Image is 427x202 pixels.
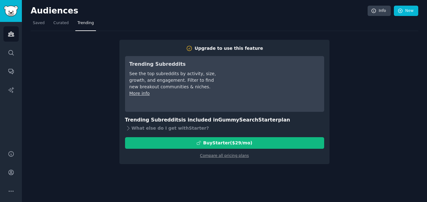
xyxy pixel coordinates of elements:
a: Saved [31,18,47,31]
div: Upgrade to use this feature [195,45,263,52]
h3: Trending Subreddits is included in plan [125,116,324,124]
a: Compare all pricing plans [200,153,249,158]
h2: Audiences [31,6,368,16]
a: More info [129,91,150,96]
a: Trending [75,18,96,31]
span: Curated [53,20,69,26]
span: Saved [33,20,45,26]
div: What else do I get with Starter ? [125,124,324,133]
div: Buy Starter ($ 29 /mo ) [203,140,252,146]
a: Info [368,6,391,16]
a: Curated [51,18,71,31]
h3: Trending Subreddits [129,60,217,68]
button: BuyStarter($29/mo) [125,137,324,149]
div: See the top subreddits by activity, size, growth, and engagement. Filter to find new breakout com... [129,70,217,90]
iframe: YouTube video player [226,60,320,107]
a: New [394,6,418,16]
span: GummySearch Starter [218,117,278,123]
img: GummySearch logo [4,6,18,17]
span: Trending [78,20,94,26]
